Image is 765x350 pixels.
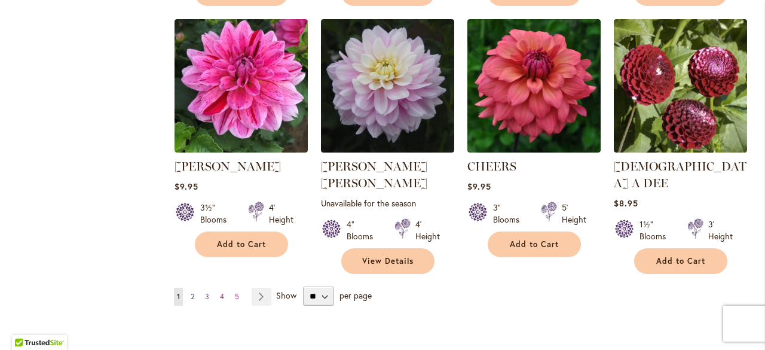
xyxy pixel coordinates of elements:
[205,292,209,301] span: 3
[175,19,308,153] img: CHA CHING
[639,218,673,242] div: 1½" Blooms
[614,159,746,190] a: [DEMOGRAPHIC_DATA] A DEE
[614,144,747,155] a: CHICK A DEE
[9,308,42,341] iframe: Launch Accessibility Center
[321,197,454,209] p: Unavailable for the season
[191,292,194,301] span: 2
[276,290,296,301] span: Show
[341,248,434,274] a: View Details
[321,144,454,155] a: Charlotte Mae
[362,256,414,266] span: View Details
[415,218,440,242] div: 4' Height
[467,19,601,153] img: CHEERS
[488,232,581,257] button: Add to Cart
[339,290,372,301] span: per page
[235,292,239,301] span: 5
[217,239,266,249] span: Add to Cart
[195,232,288,257] button: Add to Cart
[175,159,281,174] a: [PERSON_NAME]
[200,202,234,226] div: 3½" Blooms
[467,181,491,192] span: $9.95
[177,292,180,301] span: 1
[493,202,527,226] div: 3" Blooms
[562,202,586,226] div: 5' Height
[634,248,727,274] button: Add to Cart
[321,19,454,153] img: Charlotte Mae
[202,288,212,306] a: 3
[175,144,308,155] a: CHA CHING
[614,19,747,153] img: CHICK A DEE
[614,197,638,209] span: $8.95
[269,202,293,226] div: 4' Height
[510,239,559,249] span: Add to Cart
[232,288,242,306] a: 5
[188,288,197,306] a: 2
[347,218,380,242] div: 4" Blooms
[321,159,427,190] a: [PERSON_NAME] [PERSON_NAME]
[217,288,227,306] a: 4
[467,159,516,174] a: CHEERS
[220,292,224,301] span: 4
[467,144,601,155] a: CHEERS
[708,218,733,242] div: 3' Height
[175,181,198,192] span: $9.95
[656,256,705,266] span: Add to Cart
